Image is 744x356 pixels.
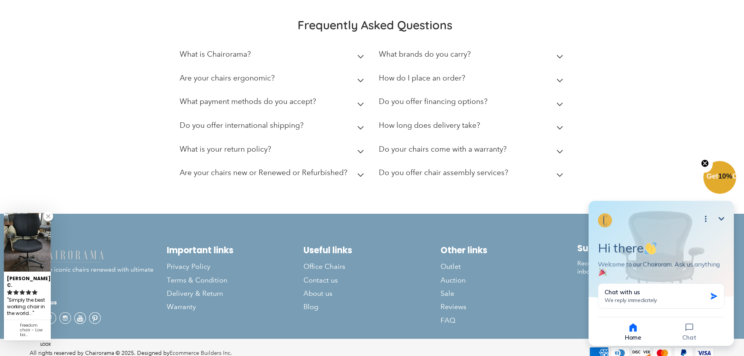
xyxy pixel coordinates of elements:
summary: Are your chairs new or Renewed or Refurbished? [180,163,367,186]
a: Contact us [303,273,441,286]
span: Warranty [167,302,196,311]
span: Contact us [303,276,338,285]
a: Reviews [441,300,578,313]
span: Privacy Policy [167,262,211,271]
svg: rating icon full [26,290,31,295]
h4: Folow us [30,298,167,307]
h2: Are your chairs ergonomic? [180,73,275,82]
h2: Other links [441,245,578,256]
h2: Are your chairs new or Renewed or Refurbished? [180,168,347,177]
summary: Do you offer chair assembly services? [379,163,566,186]
summary: Do your chairs come with a warranty? [379,139,566,163]
a: Auction [441,273,578,286]
span: Terms & Condition [167,276,227,285]
span: 10% [718,172,732,180]
img: Katie. C. review of Freedom chair - Low back (Renewed) [4,213,51,272]
a: About us [303,287,441,300]
div: [PERSON_NAME]. C. [7,272,48,289]
summary: What payment methods do you accept? [180,91,367,115]
span: Auction [441,276,466,285]
a: Warranty [167,300,304,313]
span: Reviews [441,302,466,311]
img: chairorama [30,249,108,263]
p: Modern iconic chairs renewed with ultimate care. [30,249,167,282]
h2: How do I place an order? [379,73,465,82]
summary: Do you offer international shipping? [180,115,367,139]
h2: Do you offer international shipping? [180,121,303,130]
svg: rating icon full [32,290,37,295]
span: Delivery & Return [167,289,223,298]
h2: Frequently Asked Questions [180,18,570,32]
h2: What payment methods do you accept? [180,97,316,106]
h2: Useful links [303,245,441,256]
summary: What is your return policy? [180,139,367,163]
summary: What brands do you carry? [379,44,566,68]
h2: What brands do you carry? [379,50,471,59]
h2: Important links [167,245,304,256]
span: Outlet [441,262,461,271]
svg: rating icon full [20,290,25,295]
a: Office Chairs [303,260,441,273]
a: Outlet [441,260,578,273]
h2: What is your return policy? [180,145,271,154]
a: Sale [441,287,578,300]
button: Close teaser [697,155,713,173]
a: FAQ [441,314,578,327]
span: Office Chairs [303,262,345,271]
summary: Do you offer financing options? [379,91,566,115]
a: Blog [303,300,441,313]
span: About us [303,289,332,298]
a: Privacy Policy [167,260,304,273]
summary: What is Chairorama? [180,44,367,68]
div: Freedom chair - Low back (Renewed) [20,323,48,337]
div: Get10%OffClose teaser [703,162,736,195]
h2: How long does delivery take? [379,121,480,130]
h2: Do your chairs come with a warranty? [379,145,507,154]
div: Simply the best working chair in the world.... [7,296,48,318]
iframe: Tidio Chat [578,191,744,356]
summary: How long does delivery take? [379,115,566,139]
svg: rating icon full [7,290,12,295]
span: FAQ [441,316,455,325]
h2: Subscribe [577,243,714,254]
summary: How do I place an order? [379,68,566,92]
h2: What is Chairorama? [180,50,251,59]
span: Blog [303,302,318,311]
p: Receive product news and updates in your inbox [577,259,714,276]
a: Delivery & Return [167,287,304,300]
a: Terms & Condition [167,273,304,286]
summary: Are your chairs ergonomic? [180,68,367,92]
svg: rating icon full [13,290,19,295]
h2: Do you offer financing options? [379,97,487,106]
span: Get Off [707,172,742,180]
h2: Do you offer chair assembly services? [379,168,508,177]
span: Sale [441,289,454,298]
